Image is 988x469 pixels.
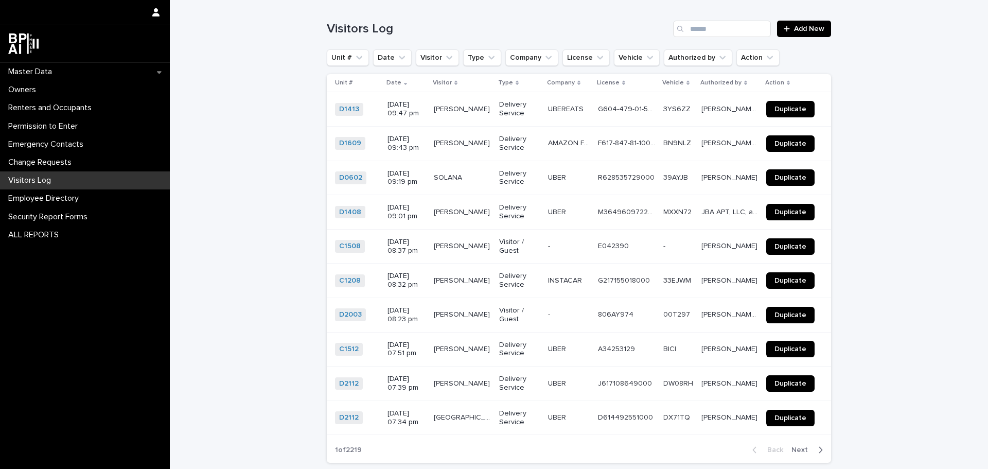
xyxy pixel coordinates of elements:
[434,411,493,422] p: [GEOGRAPHIC_DATA]
[548,240,552,251] p: -
[548,377,568,388] p: UBER
[434,137,492,148] p: CARLOS FLORES
[387,375,426,392] p: [DATE] 07:39 pm
[663,137,693,148] p: BN9NLZ
[434,240,492,251] p: LEONARSDO PEREZ
[387,409,426,427] p: [DATE] 07:34 pm
[498,77,513,89] p: Type
[774,345,806,353] span: Duplicate
[663,103,693,114] p: 3YS6ZZ
[387,272,426,289] p: [DATE] 08:32 pm
[339,379,359,388] a: D2112
[499,169,540,187] p: Delivery Service
[548,411,568,422] p: UBER
[766,169,815,186] a: Duplicate
[4,103,100,113] p: Renters and Occupants
[548,206,568,217] p: UBER
[387,203,426,221] p: [DATE] 09:01 pm
[598,377,654,388] p: J617108649000
[327,92,831,127] tr: D1413 [DATE] 09:47 pm[PERSON_NAME][PERSON_NAME] Delivery ServiceUBEREATSUBEREATS G604-479-01-500-...
[387,306,426,324] p: [DATE] 08:23 pm
[499,306,540,324] p: Visitor / Guest
[327,49,369,66] button: Unit #
[416,49,459,66] button: Visitor
[548,308,552,319] p: -
[335,77,352,89] p: Unit #
[774,140,806,147] span: Duplicate
[701,411,760,422] p: [PERSON_NAME]
[8,33,39,54] img: dwgmcNfxSF6WIOOXiGgu
[598,171,657,182] p: R628535729000
[434,206,492,217] p: YOSMEL MATURELL
[548,171,568,182] p: UBER
[774,380,806,387] span: Duplicate
[701,343,760,354] p: [PERSON_NAME]
[787,445,831,455] button: Next
[373,49,412,66] button: Date
[598,343,637,354] p: A34253129
[766,238,815,255] a: Duplicate
[766,101,815,117] a: Duplicate
[339,208,361,217] a: D1408
[663,308,692,319] p: 00T297
[327,264,831,298] tr: C1208 [DATE] 08:32 pm[PERSON_NAME][PERSON_NAME] Delivery ServiceINSTACARINSTACAR G217155018000G21...
[327,126,831,161] tr: D1609 [DATE] 09:43 pm[PERSON_NAME][PERSON_NAME] Delivery ServiceAMAZON FLEXAMAZON FLEX F617-847-8...
[499,238,540,255] p: Visitor / Guest
[547,77,575,89] p: Company
[774,174,806,181] span: Duplicate
[701,103,760,114] p: Juan Jose Lopez Murphy
[434,377,492,388] p: [PERSON_NAME]
[339,242,361,251] a: C1508
[701,171,760,182] p: [PERSON_NAME]
[433,77,452,89] p: Visitor
[598,206,657,217] p: M364960972260
[327,229,831,264] tr: C1508 [DATE] 08:37 pm[PERSON_NAME][PERSON_NAME] Visitor / Guest-- E042390E042390 -- [PERSON_NAME]...
[4,212,96,222] p: Security Report Forms
[4,230,67,240] p: ALL REPORTS
[736,49,780,66] button: Action
[387,238,426,255] p: [DATE] 08:37 pm
[327,22,669,37] h1: Visitors Log
[701,308,760,319] p: Hector Eduardo Leon Rivera
[327,161,831,195] tr: D0602 [DATE] 09:19 pmSOLANASOLANA Delivery ServiceUBERUBER R628535729000R628535729000 39AYJB39AYJ...
[499,135,540,152] p: Delivery Service
[499,341,540,358] p: Delivery Service
[598,308,636,319] p: 806AY974
[766,204,815,220] a: Duplicate
[663,411,692,422] p: DX71TQ
[327,332,831,367] tr: C1512 [DATE] 07:51 pm[PERSON_NAME][PERSON_NAME] Delivery ServiceUBERUBER A34253129A34253129 BICIB...
[774,106,806,113] span: Duplicate
[4,67,60,77] p: Master Data
[434,274,492,285] p: XIOMARA GONZALEZ
[663,240,667,251] p: -
[766,272,815,289] a: Duplicate
[614,49,660,66] button: Vehicle
[4,85,44,95] p: Owners
[339,276,361,285] a: C1208
[664,49,732,66] button: Authorized by
[766,341,815,357] a: Duplicate
[597,77,620,89] p: License
[598,240,631,251] p: E042390
[774,311,806,319] span: Duplicate
[339,139,361,148] a: D1609
[387,135,426,152] p: [DATE] 09:43 pm
[339,413,359,422] a: D2112
[701,206,760,217] p: JBA APT, LLC, a Florida limited liability company C/O Juanita Barberi Aristizabal
[774,209,806,216] span: Duplicate
[387,100,426,118] p: [DATE] 09:47 pm
[339,105,359,114] a: D1413
[327,367,831,401] tr: D2112 [DATE] 07:39 pm[PERSON_NAME][PERSON_NAME] Delivery ServiceUBERUBER J617108649000J6171086490...
[673,21,771,37] div: Search
[387,341,426,358] p: [DATE] 07:51 pm
[548,274,584,285] p: INSTACAR
[701,274,760,285] p: Cheri Rosenthal
[327,195,831,230] tr: D1408 [DATE] 09:01 pm[PERSON_NAME][PERSON_NAME] Delivery ServiceUBERUBER M364960972260M3649609722...
[663,377,695,388] p: DW08RH
[777,21,831,37] a: Add New
[339,310,362,319] a: D2003
[4,121,86,131] p: Permission to Enter
[548,343,568,354] p: UBER
[327,438,370,463] p: 1 of 2219
[339,173,362,182] a: D0602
